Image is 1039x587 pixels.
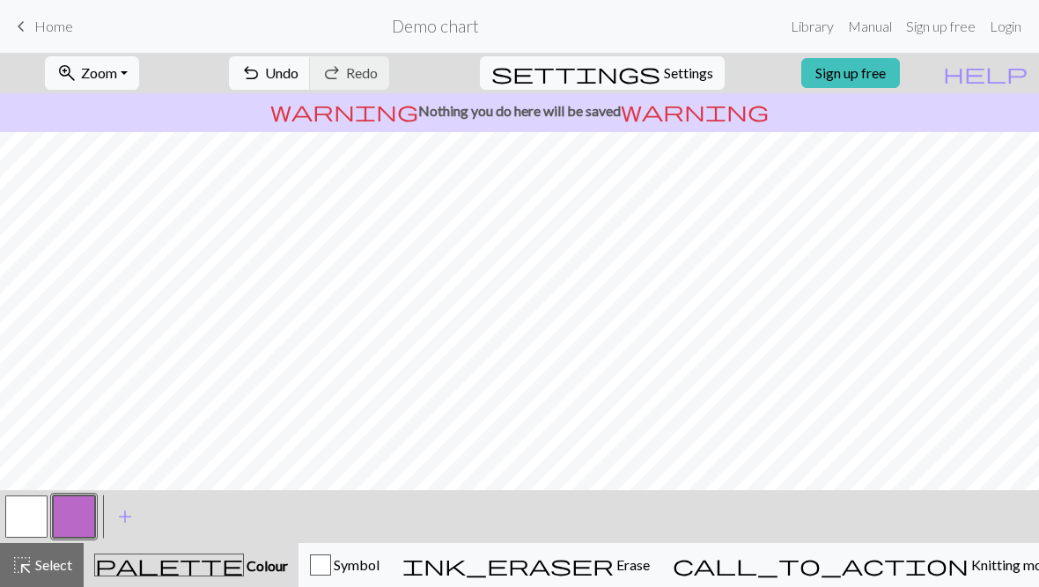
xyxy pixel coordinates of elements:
[621,99,769,123] span: warning
[664,62,713,84] span: Settings
[480,56,725,90] button: SettingsSettings
[391,543,661,587] button: Erase
[244,557,288,574] span: Colour
[114,504,136,529] span: add
[673,553,969,577] span: call_to_action
[34,18,73,34] span: Home
[983,9,1028,44] a: Login
[270,99,418,123] span: warning
[402,553,614,577] span: ink_eraser
[11,14,32,39] span: keyboard_arrow_left
[265,64,298,81] span: Undo
[84,543,298,587] button: Colour
[56,61,77,85] span: zoom_in
[11,553,33,577] span: highlight_alt
[11,11,73,41] a: Home
[33,556,72,573] span: Select
[614,556,650,573] span: Erase
[899,9,983,44] a: Sign up free
[95,553,243,577] span: palette
[801,58,900,88] a: Sign up free
[331,556,379,573] span: Symbol
[392,16,479,36] h2: Demo chart
[784,9,841,44] a: Library
[491,61,660,85] span: settings
[491,62,660,84] i: Settings
[298,543,391,587] button: Symbol
[7,100,1032,121] p: Nothing you do here will be saved
[45,56,139,90] button: Zoom
[229,56,311,90] button: Undo
[240,61,262,85] span: undo
[943,61,1028,85] span: help
[841,9,899,44] a: Manual
[81,64,117,81] span: Zoom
